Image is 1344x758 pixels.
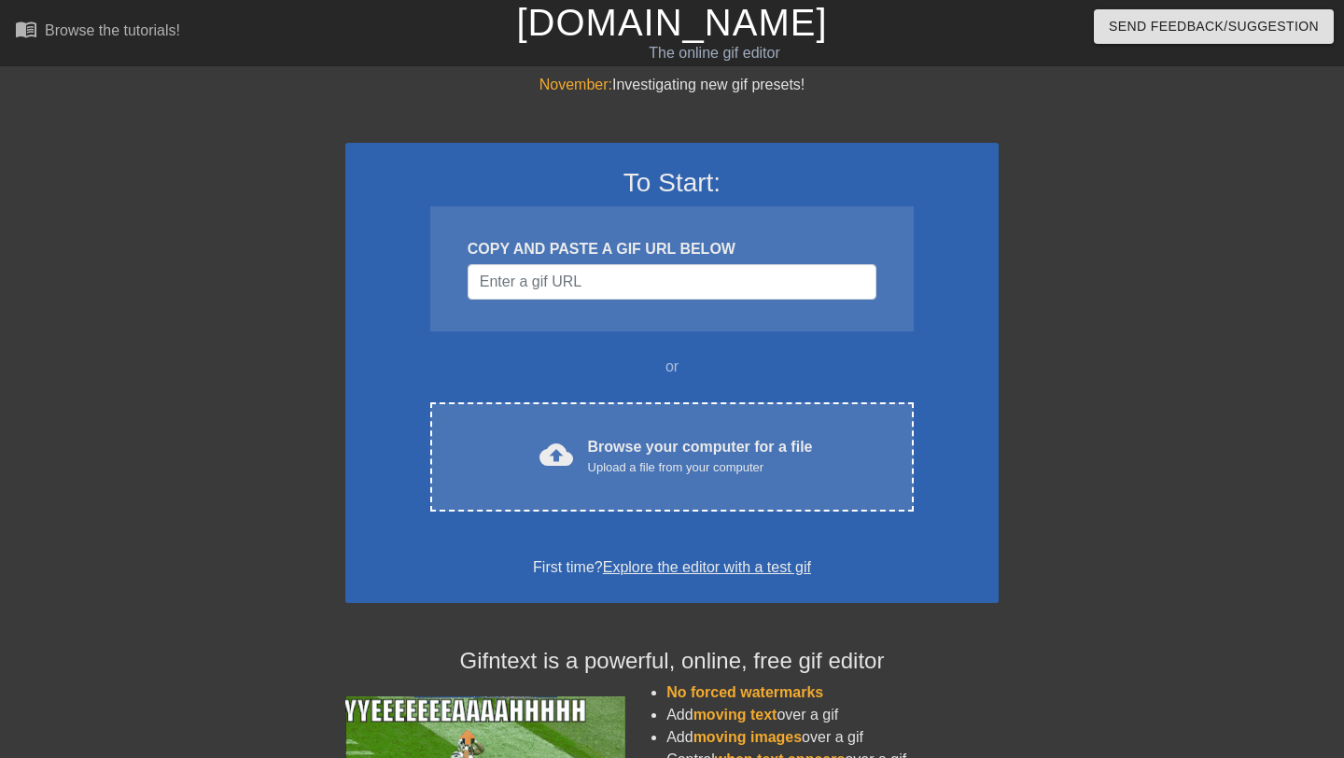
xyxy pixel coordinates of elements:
[666,726,999,749] li: Add over a gif
[45,22,180,38] div: Browse the tutorials!
[1109,15,1319,38] span: Send Feedback/Suggestion
[370,556,974,579] div: First time?
[468,238,876,260] div: COPY AND PASTE A GIF URL BELOW
[539,77,612,92] span: November:
[666,704,999,726] li: Add over a gif
[345,74,999,96] div: Investigating new gif presets!
[588,436,813,477] div: Browse your computer for a file
[370,167,974,199] h3: To Start:
[516,2,827,43] a: [DOMAIN_NAME]
[1094,9,1334,44] button: Send Feedback/Suggestion
[539,438,573,471] span: cloud_upload
[588,458,813,477] div: Upload a file from your computer
[666,684,823,700] span: No forced watermarks
[457,42,972,64] div: The online gif editor
[693,707,777,723] span: moving text
[603,559,811,575] a: Explore the editor with a test gif
[394,356,950,378] div: or
[468,264,876,300] input: Username
[15,18,37,40] span: menu_book
[345,648,999,675] h4: Gifntext is a powerful, online, free gif editor
[693,729,802,745] span: moving images
[15,18,180,47] a: Browse the tutorials!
